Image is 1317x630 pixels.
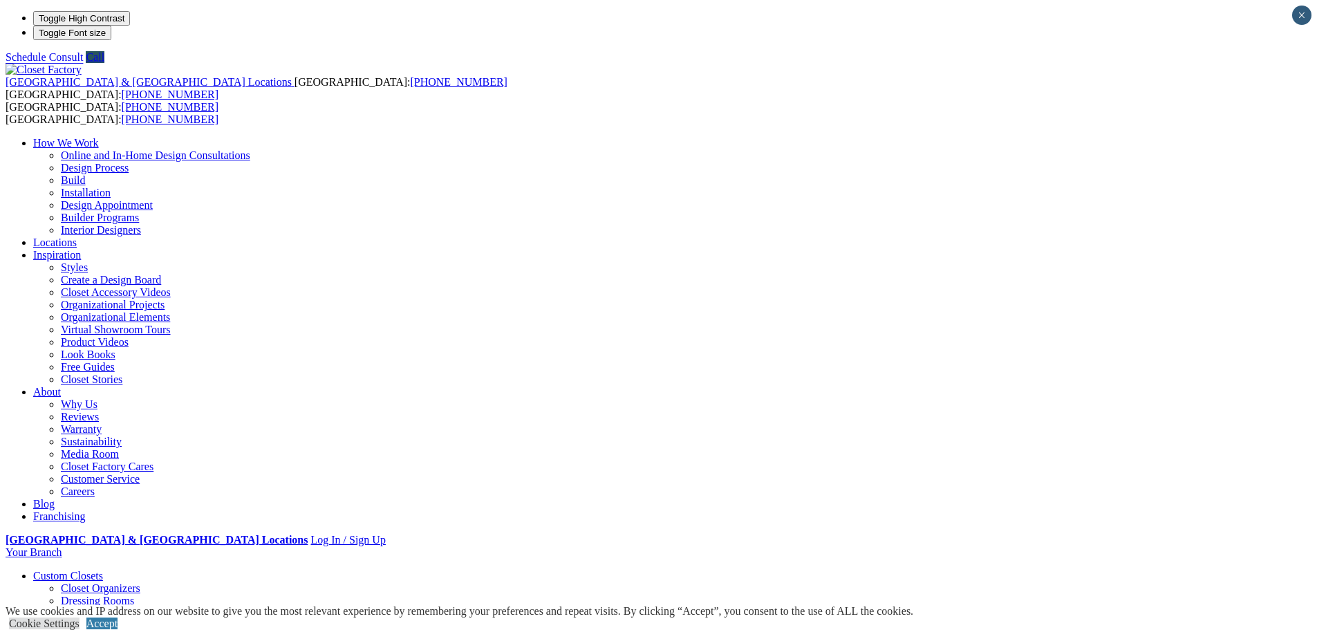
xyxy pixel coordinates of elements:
a: Product Videos [61,336,129,348]
a: Inspiration [33,249,81,261]
a: Log In / Sign Up [310,534,385,546]
a: Design Process [61,162,129,174]
a: Locations [33,237,77,248]
a: Online and In-Home Design Consultations [61,149,250,161]
a: Closet Factory Cares [61,461,153,472]
a: Media Room [61,448,119,460]
a: Styles [61,261,88,273]
a: Organizational Projects [61,299,165,311]
a: Reviews [61,411,99,423]
div: We use cookies and IP address on our website to give you the most relevant experience by remember... [6,605,913,618]
a: Why Us [61,398,97,410]
button: Toggle High Contrast [33,11,130,26]
span: [GEOGRAPHIC_DATA]: [GEOGRAPHIC_DATA]: [6,101,218,125]
a: Installation [61,187,111,198]
a: Dressing Rooms [61,595,134,606]
a: [PHONE_NUMBER] [122,113,218,125]
a: [GEOGRAPHIC_DATA] & [GEOGRAPHIC_DATA] Locations [6,534,308,546]
a: Create a Design Board [61,274,161,286]
a: Accept [86,618,118,629]
a: [PHONE_NUMBER] [122,89,218,100]
span: Toggle High Contrast [39,13,124,24]
a: Organizational Elements [61,311,170,323]
a: Careers [61,485,95,497]
span: Toggle Font size [39,28,106,38]
a: Closet Stories [61,373,122,385]
a: Warranty [61,423,102,435]
a: Look Books [61,349,115,360]
a: Free Guides [61,361,115,373]
a: Build [61,174,86,186]
a: [PHONE_NUMBER] [122,101,218,113]
a: Blog [33,498,55,510]
a: Schedule Consult [6,51,83,63]
img: Closet Factory [6,64,82,76]
a: [GEOGRAPHIC_DATA] & [GEOGRAPHIC_DATA] Locations [6,76,295,88]
a: Design Appointment [61,199,153,211]
a: Closet Organizers [61,582,140,594]
a: Customer Service [61,473,140,485]
a: Call [86,51,104,63]
span: [GEOGRAPHIC_DATA]: [GEOGRAPHIC_DATA]: [6,76,507,100]
button: Toggle Font size [33,26,111,40]
a: Franchising [33,510,86,522]
a: [PHONE_NUMBER] [410,76,507,88]
a: Custom Closets [33,570,103,582]
a: Builder Programs [61,212,139,223]
a: Closet Accessory Videos [61,286,171,298]
a: Cookie Settings [9,618,80,629]
button: Close [1292,6,1311,25]
a: Sustainability [61,436,122,447]
a: Virtual Showroom Tours [61,324,171,335]
a: Your Branch [6,546,62,558]
span: [GEOGRAPHIC_DATA] & [GEOGRAPHIC_DATA] Locations [6,76,292,88]
a: How We Work [33,137,99,149]
a: Interior Designers [61,224,141,236]
a: About [33,386,61,398]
